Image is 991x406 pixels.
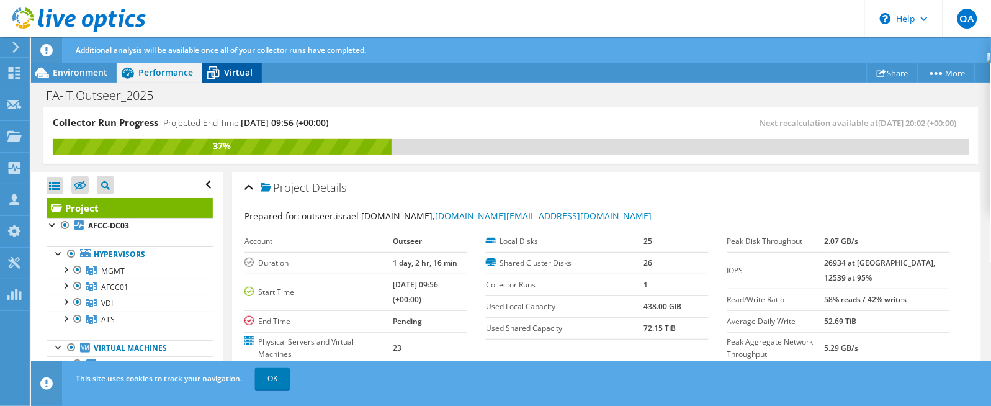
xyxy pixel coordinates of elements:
[47,356,213,372] a: AFCC-DC03
[47,312,213,328] a: ATS
[643,236,652,246] b: 25
[643,301,681,312] b: 438.00 GiB
[825,236,859,246] b: 2.07 GB/s
[760,117,963,129] span: Next recalculation available at
[163,116,328,130] h4: Projected End Time:
[879,117,957,129] span: [DATE] 20:02 (+00:00)
[825,343,859,353] b: 5.29 GB/s
[486,235,643,248] label: Local Disks
[727,264,824,277] label: IOPS
[435,210,652,222] a: [DOMAIN_NAME][EMAIL_ADDRESS][DOMAIN_NAME]
[312,180,346,195] span: Details
[393,279,438,305] b: [DATE] 09:56 (+00:00)
[88,220,129,231] b: AFCC-DC03
[727,235,824,248] label: Peak Disk Throughput
[47,263,213,279] a: MGMT
[47,340,213,356] a: Virtual Machines
[53,139,392,153] div: 37%
[47,218,213,234] a: AFCC-DC03
[643,279,648,290] b: 1
[244,336,393,361] label: Physical Servers and Virtual Machines
[918,63,975,83] a: More
[244,257,393,269] label: Duration
[76,373,242,384] span: This site uses cookies to track your navigation.
[302,210,652,222] span: outseer.israel [DOMAIN_NAME],
[393,316,422,327] b: Pending
[47,295,213,311] a: VDI
[101,298,113,309] span: VDI
[244,286,393,299] label: Start Time
[825,316,857,327] b: 52.69 TiB
[47,246,213,263] a: Hypervisors
[727,315,824,328] label: Average Daily Write
[486,257,643,269] label: Shared Cluster Disks
[486,322,643,335] label: Used Shared Capacity
[101,359,141,370] span: AFCC-DC03
[825,294,907,305] b: 58% reads / 42% writes
[244,210,300,222] label: Prepared for:
[825,258,936,283] b: 26934 at [GEOGRAPHIC_DATA], 12539 at 95%
[393,236,422,246] b: Outseer
[727,294,824,306] label: Read/Write Ratio
[47,198,213,218] a: Project
[244,315,393,328] label: End Time
[393,343,401,353] b: 23
[867,63,918,83] a: Share
[101,266,125,276] span: MGMT
[101,314,115,325] span: ATS
[880,13,891,24] svg: \n
[40,89,173,102] h1: FA-IT.Outseer_2025
[643,323,676,333] b: 72.15 TiB
[138,66,193,78] span: Performance
[486,300,643,313] label: Used Local Capacity
[486,279,643,291] label: Collector Runs
[255,368,290,390] a: OK
[244,235,393,248] label: Account
[957,9,977,29] span: OA
[76,45,366,55] span: Additional analysis will be available once all of your collector runs have completed.
[53,66,107,78] span: Environment
[47,279,213,295] a: AFCC01
[224,66,253,78] span: Virtual
[393,258,457,268] b: 1 day, 2 hr, 16 min
[101,282,128,292] span: AFCC01
[643,258,652,268] b: 26
[261,182,309,194] span: Project
[241,117,328,129] span: [DATE] 09:56 (+00:00)
[727,336,824,361] label: Peak Aggregate Network Throughput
